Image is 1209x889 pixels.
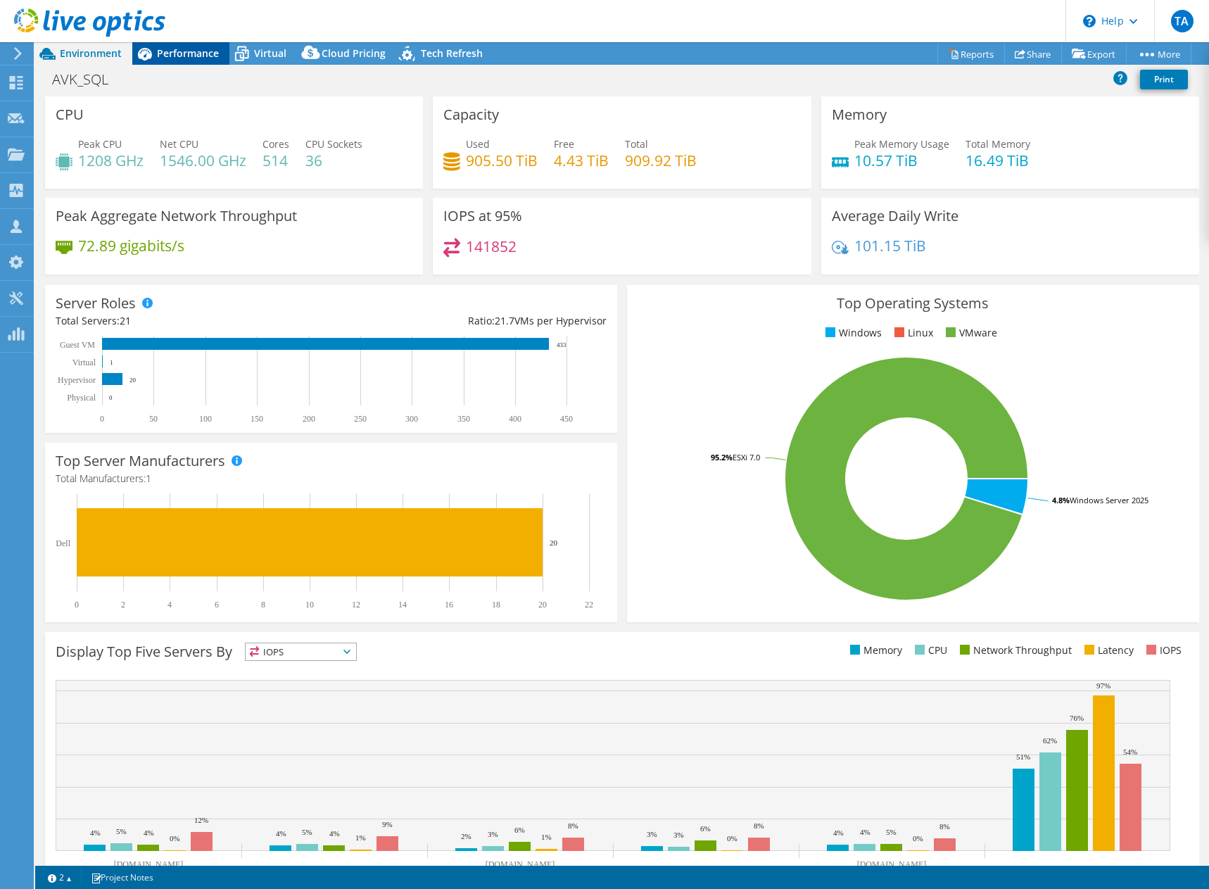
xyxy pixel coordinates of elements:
[466,153,538,168] h4: 905.50 TiB
[833,828,844,837] text: 4%
[302,828,312,836] text: 5%
[121,600,125,610] text: 2
[557,341,566,348] text: 433
[305,153,362,168] h4: 36
[956,643,1072,658] li: Network Throughput
[832,208,958,224] h3: Average Daily Write
[1081,643,1134,658] li: Latency
[194,816,208,824] text: 12%
[1171,10,1194,32] span: TA
[331,313,606,329] div: Ratio: VMs per Hypervisor
[445,600,453,610] text: 16
[538,600,547,610] text: 20
[56,107,84,122] h3: CPU
[421,46,483,60] span: Tech Refresh
[847,643,902,658] li: Memory
[466,137,490,151] span: Used
[1052,495,1070,505] tspan: 4.8%
[937,43,1005,65] a: Reports
[120,314,131,327] span: 21
[886,828,897,836] text: 5%
[67,393,96,403] text: Physical
[261,600,265,610] text: 8
[492,600,500,610] text: 18
[568,821,578,830] text: 8%
[56,296,136,311] h3: Server Roles
[860,828,871,836] text: 4%
[305,600,314,610] text: 10
[262,153,289,168] h4: 514
[262,137,289,151] span: Cores
[382,820,393,828] text: 9%
[146,472,151,485] span: 1
[303,414,315,424] text: 200
[625,153,697,168] h4: 909.92 TiB
[673,831,684,839] text: 3%
[110,359,113,366] text: 1
[90,828,101,837] text: 4%
[60,46,122,60] span: Environment
[966,137,1030,151] span: Total Memory
[81,869,163,886] a: Project Notes
[56,208,297,224] h3: Peak Aggregate Network Throughput
[56,313,331,329] div: Total Servers:
[638,296,1189,311] h3: Top Operating Systems
[554,153,609,168] h4: 4.43 TiB
[711,452,733,462] tspan: 95.2%
[457,414,470,424] text: 350
[854,238,926,253] h4: 101.15 TiB
[727,834,738,843] text: 0%
[129,377,137,384] text: 20
[322,46,386,60] span: Cloud Pricing
[160,153,246,168] h4: 1546.00 GHz
[246,643,356,660] span: IOPS
[1143,643,1182,658] li: IOPS
[251,414,263,424] text: 150
[495,314,514,327] span: 21.7
[891,325,933,341] li: Linux
[78,137,122,151] span: Peak CPU
[329,829,340,838] text: 4%
[56,538,70,548] text: Dell
[486,859,555,869] text: [DOMAIN_NAME]
[1004,43,1062,65] a: Share
[625,137,648,151] span: Total
[100,414,104,424] text: 0
[443,107,499,122] h3: Capacity
[167,600,172,610] text: 4
[443,208,522,224] h3: IOPS at 95%
[1083,15,1096,27] svg: \n
[754,821,764,830] text: 8%
[46,72,130,87] h1: AVK_SQL
[550,538,558,547] text: 20
[170,834,180,843] text: 0%
[700,824,711,833] text: 6%
[1070,714,1084,722] text: 76%
[254,46,286,60] span: Virtual
[554,137,574,151] span: Free
[215,600,219,610] text: 6
[822,325,882,341] li: Windows
[199,414,212,424] text: 100
[56,471,607,486] h4: Total Manufacturers:
[398,600,407,610] text: 14
[1016,752,1030,761] text: 51%
[1126,43,1191,65] a: More
[585,600,593,610] text: 22
[38,869,82,886] a: 2
[854,137,949,151] span: Peak Memory Usage
[541,833,552,841] text: 1%
[857,859,927,869] text: [DOMAIN_NAME]
[355,833,366,842] text: 1%
[75,600,79,610] text: 0
[305,137,362,151] span: CPU Sockets
[78,238,184,253] h4: 72.89 gigabits/s
[514,826,525,834] text: 6%
[461,832,471,840] text: 2%
[78,153,144,168] h4: 1208 GHz
[276,829,286,838] text: 4%
[1140,70,1188,89] a: Print
[56,453,225,469] h3: Top Server Manufacturers
[1123,748,1137,756] text: 54%
[913,834,923,843] text: 0%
